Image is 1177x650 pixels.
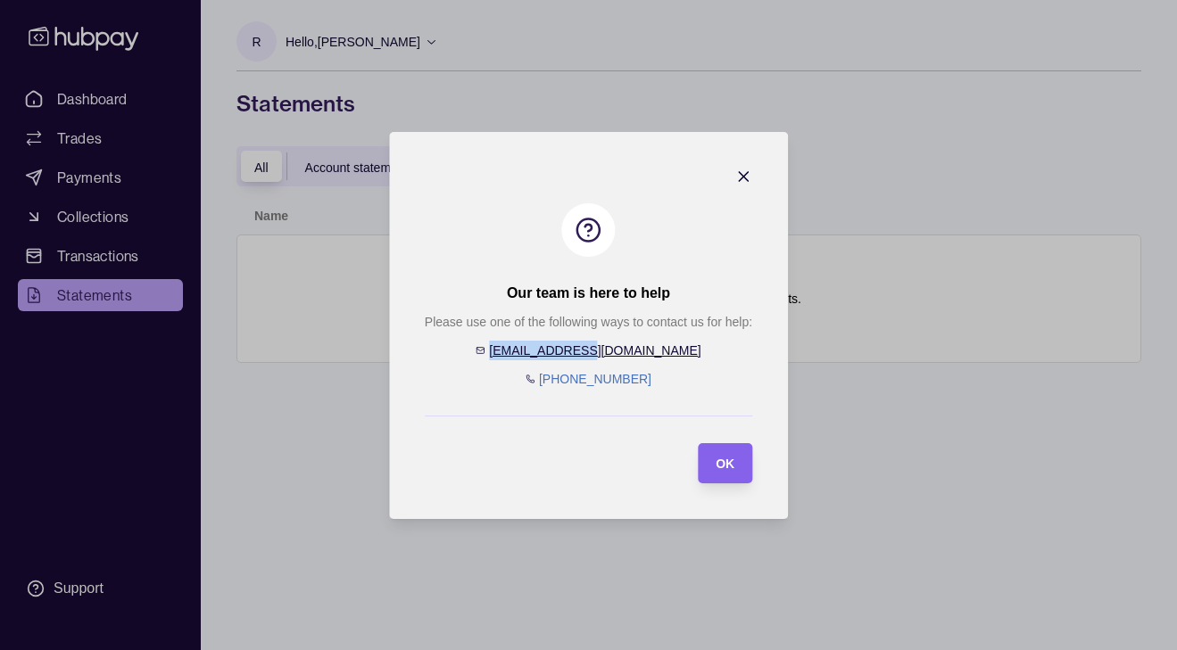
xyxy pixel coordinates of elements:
h2: Our team is here to help [507,284,670,303]
a: [PHONE_NUMBER] [539,372,651,386]
p: Please use one of the following ways to contact us for help: [425,312,752,332]
button: OK [698,443,752,483]
span: OK [716,457,734,471]
a: [EMAIL_ADDRESS][DOMAIN_NAME] [489,343,700,358]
